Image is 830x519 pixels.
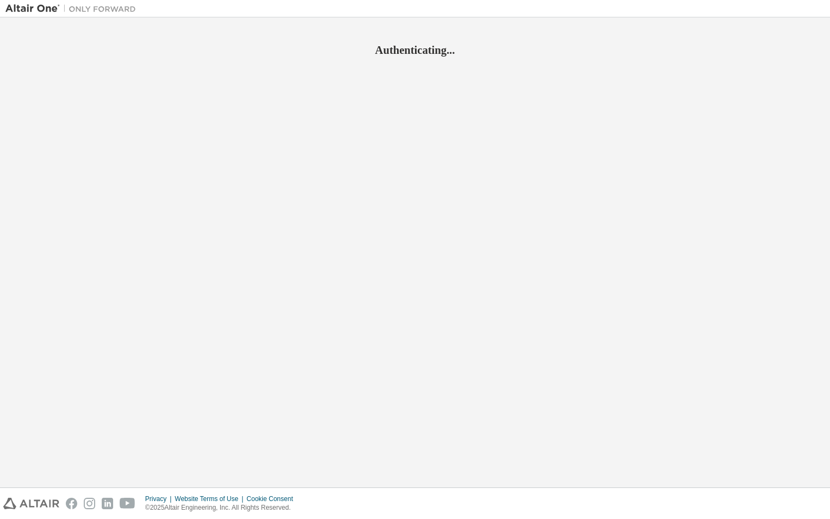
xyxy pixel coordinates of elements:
[145,503,300,512] p: © 2025 Altair Engineering, Inc. All Rights Reserved.
[175,495,246,503] div: Website Terms of Use
[66,498,77,509] img: facebook.svg
[246,495,299,503] div: Cookie Consent
[145,495,175,503] div: Privacy
[5,3,141,14] img: Altair One
[120,498,135,509] img: youtube.svg
[102,498,113,509] img: linkedin.svg
[3,498,59,509] img: altair_logo.svg
[84,498,95,509] img: instagram.svg
[5,43,825,57] h2: Authenticating...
